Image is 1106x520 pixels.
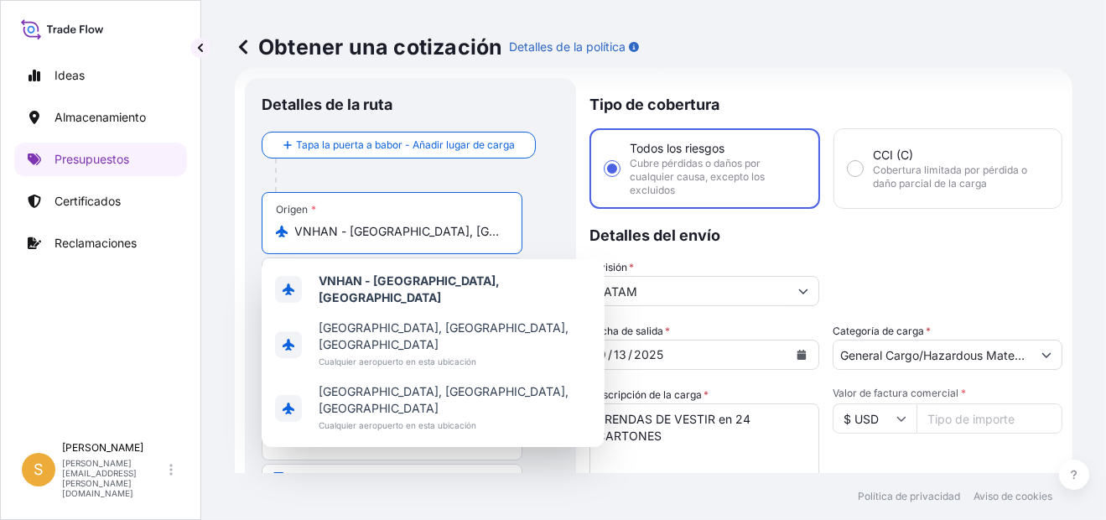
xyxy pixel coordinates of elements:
[916,403,1062,434] input: Tipo de importe
[62,458,166,498] p: [PERSON_NAME][EMAIL_ADDRESS][PERSON_NAME][DOMAIN_NAME]
[632,345,665,365] div: año
[833,387,958,399] font: Valor de factura comercial
[974,490,1052,503] p: Aviso de cookies
[630,157,805,197] span: Cubre pérdidas o daños por cualquier causa, excepto los excluidos
[262,464,522,494] input: Texto que aparecerá en el certificado
[589,261,627,273] font: División
[630,140,724,157] span: Todos los riesgos
[319,383,591,417] span: [GEOGRAPHIC_DATA], [GEOGRAPHIC_DATA], [GEOGRAPHIC_DATA]
[788,276,818,306] button: Mostrar sugerencias
[873,147,913,164] span: CCI (C)
[509,39,626,55] p: Detalles de la política
[55,109,146,126] p: Almacenamiento
[55,151,129,168] p: Presupuestos
[34,461,44,478] span: S
[833,340,1031,370] input: Seleccione un tipo de mercancía
[55,193,121,210] p: Certificados
[276,203,308,216] font: Origen
[833,325,924,337] font: Categoría de carga
[258,34,502,60] font: Obtener una cotización
[1031,340,1062,370] button: Mostrar sugerencias
[589,325,663,337] font: Fecha de salida
[589,388,702,401] font: Descripción de la carga
[55,67,85,84] p: Ideas
[294,223,501,240] input: Origen
[319,320,591,353] span: [GEOGRAPHIC_DATA], [GEOGRAPHIC_DATA], [GEOGRAPHIC_DATA]
[262,95,392,115] p: Detalles de la ruta
[590,276,788,306] input: Escriba para buscar división
[608,345,612,365] div: /
[589,403,819,484] textarea: PRENDAS DE VESTIR en 24 CARTONES
[612,345,628,365] div: día
[55,235,137,252] p: Reclamaciones
[858,490,960,503] p: Política de privacidad
[319,353,591,370] span: Cualquier aeropuerto en esta ubicación
[873,164,1048,190] span: Cobertura limitada por pérdida o daño parcial de la carga
[628,345,632,365] div: /
[589,209,1062,259] p: Detalles del envío
[319,273,500,304] b: VNHAN - [GEOGRAPHIC_DATA], [GEOGRAPHIC_DATA]
[262,259,605,447] div: Show suggestions
[296,137,515,153] span: Tapa la puerta a babor - Añadir lugar de carga
[788,341,815,368] button: Calendario
[589,78,1062,128] p: Tipo de cobertura
[262,257,522,288] input: Texto que aparecerá en el certificado
[62,441,166,455] p: [PERSON_NAME]
[319,417,591,434] span: Cualquier aeropuerto en esta ubicación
